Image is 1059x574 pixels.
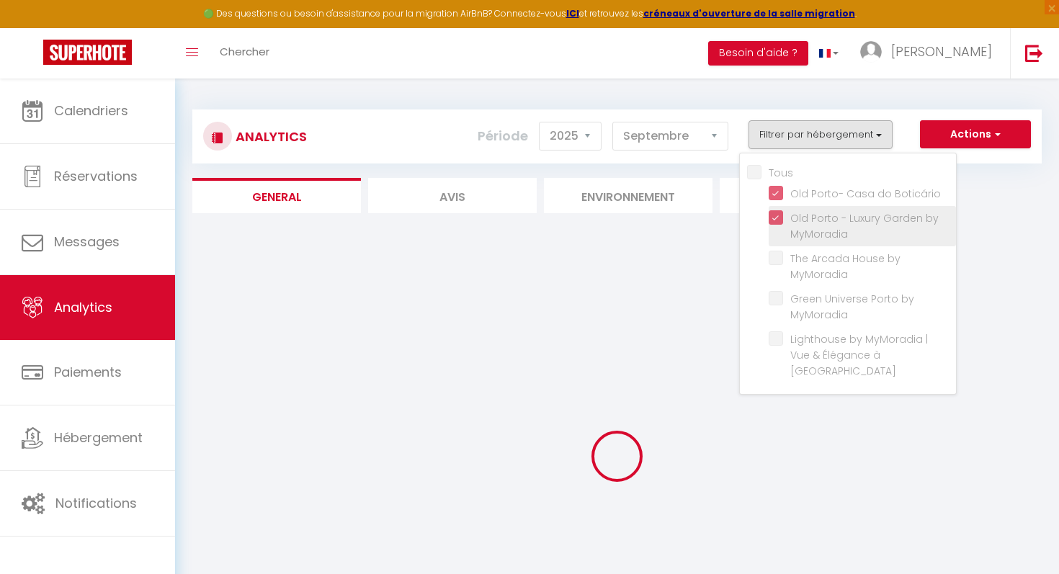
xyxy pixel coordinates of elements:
[849,28,1010,79] a: ... [PERSON_NAME]
[54,167,138,185] span: Réservations
[12,6,55,49] button: Ouvrir le widget de chat LiveChat
[1025,44,1043,62] img: logout
[220,44,269,59] span: Chercher
[720,178,888,213] li: Marché
[790,251,901,282] span: The Arcada House by MyMoradia
[860,41,882,63] img: ...
[54,298,112,316] span: Analytics
[54,102,128,120] span: Calendriers
[209,28,280,79] a: Chercher
[54,363,122,381] span: Paiements
[891,42,992,60] span: [PERSON_NAME]
[790,211,939,241] span: Old Porto - Luxury Garden by MyMoradia
[708,41,808,66] button: Besoin d'aide ?
[790,332,928,378] span: Lighthouse by MyMoradia | Vue & Élégance à [GEOGRAPHIC_DATA]
[749,120,893,149] button: Filtrer par hébergement
[192,178,361,213] li: General
[544,178,712,213] li: Environnement
[232,120,307,153] h3: Analytics
[920,120,1031,149] button: Actions
[54,233,120,251] span: Messages
[566,7,579,19] a: ICI
[55,494,137,512] span: Notifications
[368,178,537,213] li: Avis
[478,120,528,152] label: Période
[54,429,143,447] span: Hébergement
[43,40,132,65] img: Super Booking
[643,7,855,19] a: créneaux d'ouverture de la salle migration
[790,292,914,322] span: Green Universe Porto by MyMoradia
